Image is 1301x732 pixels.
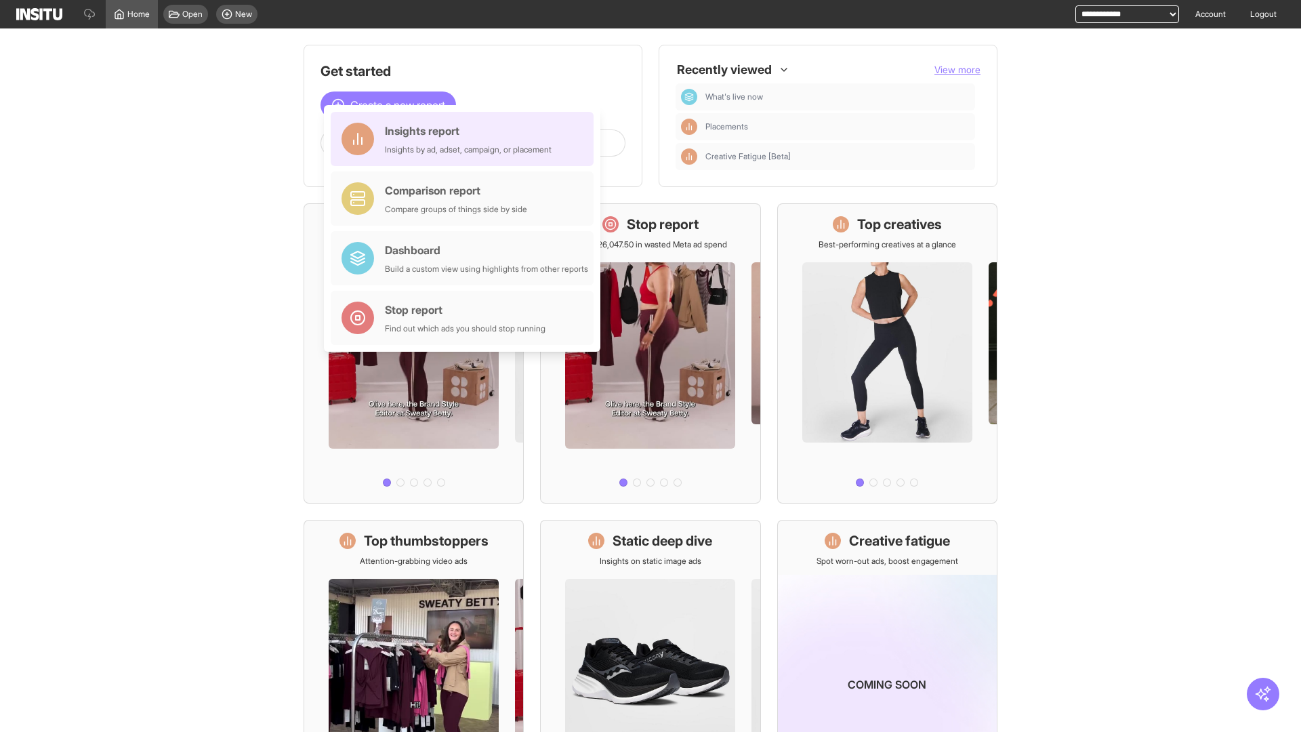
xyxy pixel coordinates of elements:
[360,556,468,567] p: Attention-grabbing video ads
[385,242,588,258] div: Dashboard
[819,239,956,250] p: Best-performing creatives at a glance
[385,123,552,139] div: Insights report
[705,121,748,132] span: Placements
[934,64,980,75] span: View more
[613,531,712,550] h1: Static deep dive
[681,148,697,165] div: Insights
[385,144,552,155] div: Insights by ad, adset, campaign, or placement
[385,302,545,318] div: Stop report
[127,9,150,20] span: Home
[777,203,997,504] a: Top creativesBest-performing creatives at a glance
[385,182,527,199] div: Comparison report
[321,62,625,81] h1: Get started
[627,215,699,234] h1: Stop report
[364,531,489,550] h1: Top thumbstoppers
[182,9,203,20] span: Open
[385,323,545,334] div: Find out which ads you should stop running
[705,151,791,162] span: Creative Fatigue [Beta]
[304,203,524,504] a: What's live nowSee all active ads instantly
[934,63,980,77] button: View more
[681,119,697,135] div: Insights
[385,264,588,274] div: Build a custom view using highlights from other reports
[857,215,942,234] h1: Top creatives
[235,9,252,20] span: New
[350,97,445,113] span: Create a new report
[573,239,727,250] p: Save £26,047.50 in wasted Meta ad spend
[681,89,697,105] div: Dashboard
[705,91,970,102] span: What's live now
[540,203,760,504] a: Stop reportSave £26,047.50 in wasted Meta ad spend
[705,91,763,102] span: What's live now
[600,556,701,567] p: Insights on static image ads
[705,121,970,132] span: Placements
[16,8,62,20] img: Logo
[385,204,527,215] div: Compare groups of things side by side
[705,151,970,162] span: Creative Fatigue [Beta]
[321,91,456,119] button: Create a new report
